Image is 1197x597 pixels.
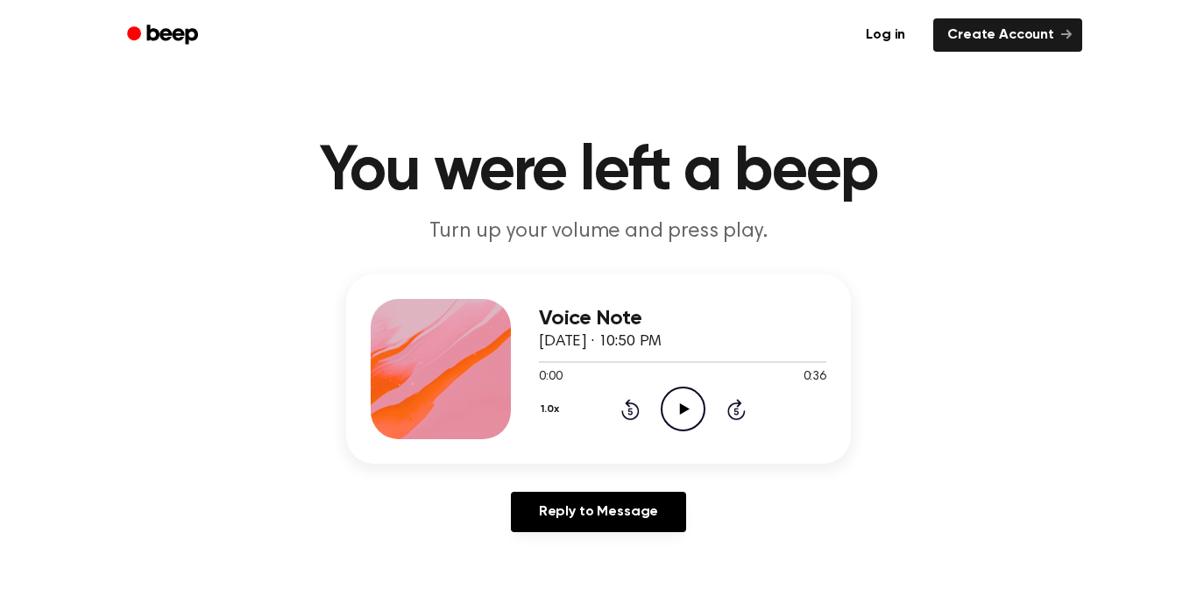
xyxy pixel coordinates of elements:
p: Turn up your volume and press play. [262,217,935,246]
button: 1.0x [539,394,565,424]
a: Reply to Message [511,492,686,532]
span: [DATE] · 10:50 PM [539,334,662,350]
h1: You were left a beep [150,140,1047,203]
a: Log in [848,15,923,55]
h3: Voice Note [539,307,826,330]
a: Beep [115,18,214,53]
span: 0:36 [804,368,826,387]
a: Create Account [933,18,1082,52]
span: 0:00 [539,368,562,387]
